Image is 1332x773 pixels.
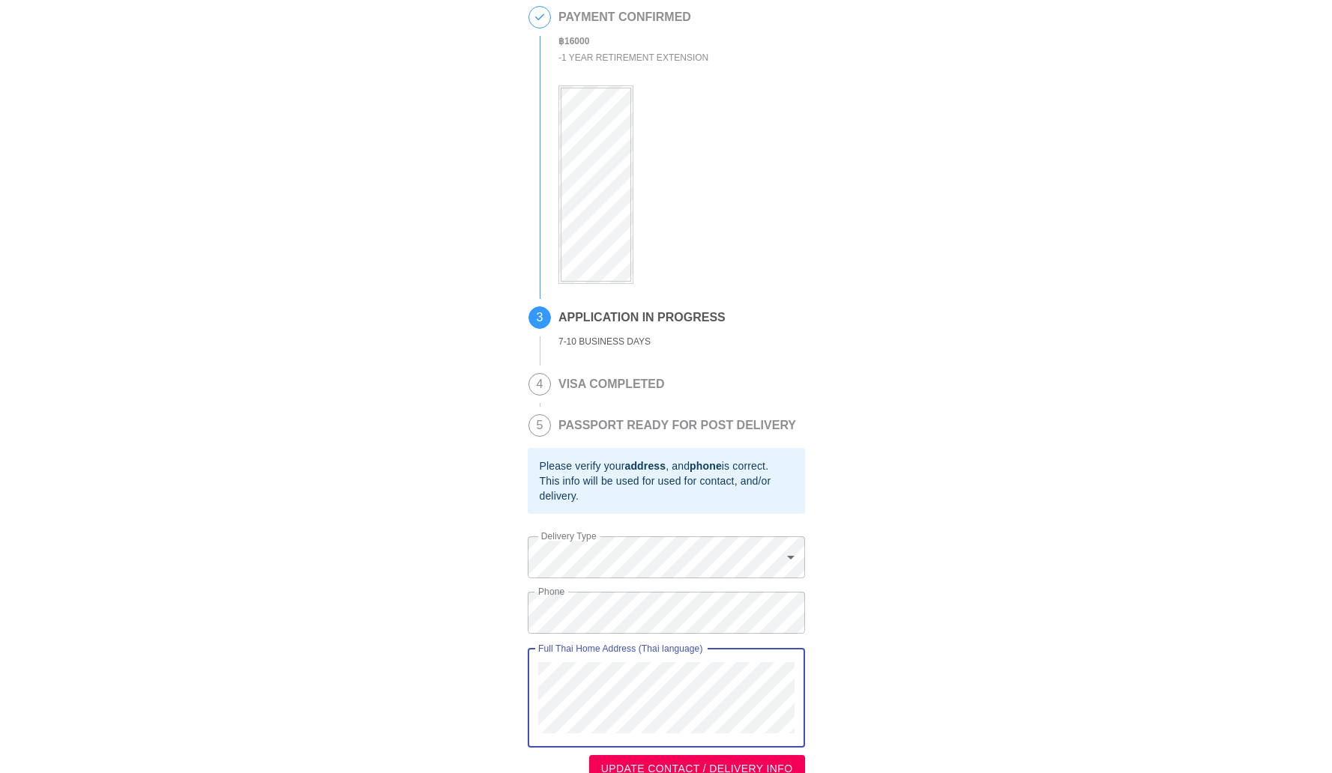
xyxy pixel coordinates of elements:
h2: PASSPORT READY FOR POST DELIVERY [558,419,796,432]
h2: PAYMENT CONFIRMED [558,10,708,24]
div: 7-10 BUSINESS DAYS [558,333,726,351]
span: 2 [529,7,550,28]
b: ฿ 16000 [558,36,589,46]
b: phone [690,460,722,472]
b: address [624,460,666,472]
div: Please verify your , and is correct. [540,458,793,473]
div: - 1 Year Retirement Extension [558,49,708,67]
div: This info will be used for used for contact, and/or delivery. [540,473,793,503]
h2: VISA COMPLETED [558,378,665,391]
span: 3 [529,307,550,328]
span: 5 [529,415,550,436]
span: 4 [529,374,550,395]
h2: APPLICATION IN PROGRESS [558,311,726,324]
